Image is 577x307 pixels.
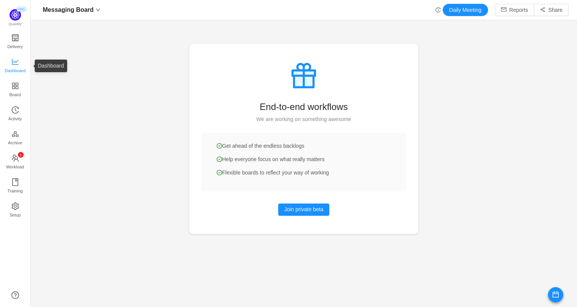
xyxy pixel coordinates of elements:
[19,152,21,158] p: 1
[548,287,563,302] button: icon: calendar
[11,82,19,98] a: Board
[11,203,19,218] a: Setup
[435,7,441,13] i: icon: history
[43,4,93,16] span: Messaging Board
[10,87,21,102] span: Board
[11,178,19,186] i: icon: book
[8,135,22,150] span: Archive
[18,152,24,158] sup: 1
[11,131,19,146] a: Archive
[5,63,26,78] span: Dashboard
[11,130,19,138] i: icon: gold
[8,111,22,126] span: Activity
[11,34,19,50] a: Delivery
[11,58,19,66] i: icon: line-chart
[7,39,23,54] span: Delivery
[11,291,19,299] a: icon: question-circle
[11,82,19,90] i: icon: appstore
[6,159,24,175] span: Workload
[278,204,330,216] button: Join private beta
[7,183,23,199] span: Training
[11,107,19,122] a: Activity
[11,202,19,210] i: icon: setting
[534,4,569,16] button: icon: share-altShare
[16,7,26,12] span: PRO
[495,4,534,16] button: icon: mailReports
[443,4,488,16] button: Daily Meeting
[11,154,19,162] i: icon: team
[96,8,100,12] i: icon: down
[10,9,21,21] img: Quantify
[10,207,21,223] span: Setup
[11,155,19,170] a: icon: teamWorkload
[11,179,19,194] a: Training
[11,106,19,114] i: icon: history
[9,22,22,26] span: Quantify
[11,34,19,42] i: icon: shop
[11,58,19,74] a: Dashboard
